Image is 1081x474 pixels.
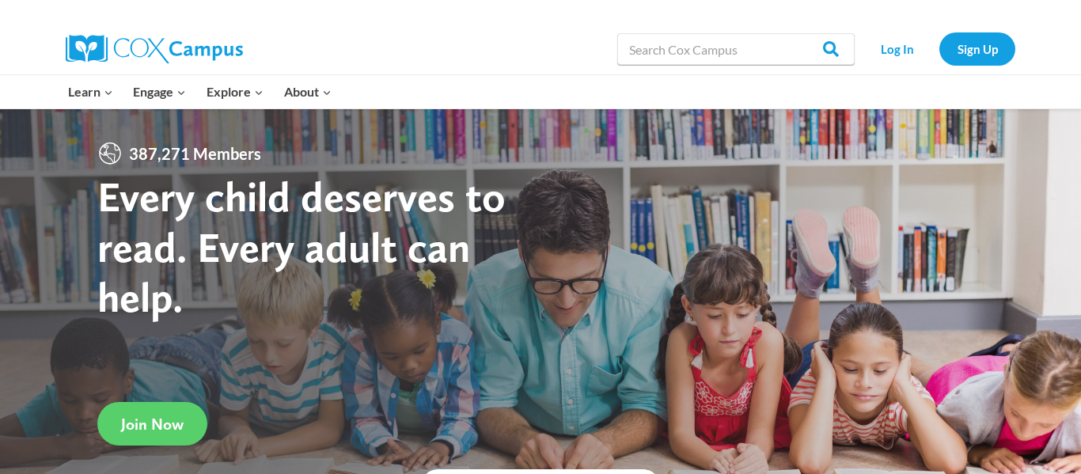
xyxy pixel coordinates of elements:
span: About [284,82,332,102]
span: Engage [133,82,186,102]
span: Explore [207,82,264,102]
nav: Secondary Navigation [863,32,1015,65]
input: Search Cox Campus [617,33,855,65]
span: 387,271 Members [123,141,267,166]
span: Learn [68,82,113,102]
a: Sign Up [939,32,1015,65]
span: Join Now [121,415,184,434]
img: Cox Campus [66,35,243,63]
a: Join Now [97,402,207,446]
nav: Primary Navigation [58,75,341,108]
strong: Every child deserves to read. Every adult can help. [97,171,506,322]
a: Log In [863,32,931,65]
